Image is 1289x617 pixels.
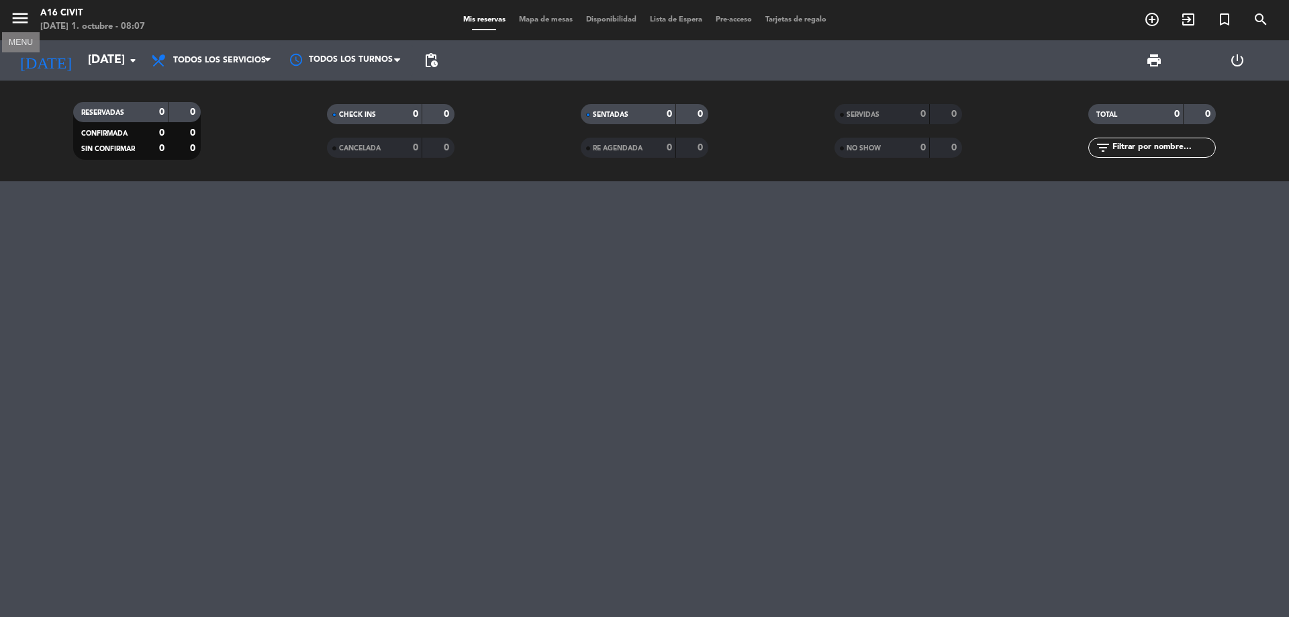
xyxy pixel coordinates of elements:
strong: 0 [159,144,164,153]
span: Todos los servicios [173,56,266,65]
strong: 0 [1205,109,1213,119]
strong: 0 [1174,109,1180,119]
span: RESERVADAS [81,109,124,116]
span: NO SHOW [847,145,881,152]
span: print [1146,52,1162,68]
strong: 0 [413,143,418,152]
span: SIN CONFIRMAR [81,146,135,152]
span: Mapa de mesas [512,16,579,23]
span: Mis reservas [457,16,512,23]
i: menu [10,8,30,28]
span: CANCELADA [339,145,381,152]
strong: 0 [951,109,959,119]
input: Filtrar por nombre... [1111,140,1215,155]
strong: 0 [951,143,959,152]
strong: 0 [698,143,706,152]
strong: 0 [667,109,672,119]
strong: 0 [190,144,198,153]
strong: 0 [444,143,452,152]
i: [DATE] [10,46,81,75]
strong: 0 [159,128,164,138]
span: pending_actions [423,52,439,68]
div: MENU [2,36,40,48]
strong: 0 [920,109,926,119]
span: Tarjetas de regalo [759,16,833,23]
span: RE AGENDADA [593,145,642,152]
i: turned_in_not [1216,11,1233,28]
strong: 0 [159,107,164,117]
div: [DATE] 1. octubre - 08:07 [40,20,145,34]
span: Pre-acceso [709,16,759,23]
span: CHECK INS [339,111,376,118]
strong: 0 [190,128,198,138]
button: menu [10,8,30,33]
strong: 0 [413,109,418,119]
strong: 0 [920,143,926,152]
strong: 0 [667,143,672,152]
strong: 0 [698,109,706,119]
span: Disponibilidad [579,16,643,23]
i: power_settings_new [1229,52,1245,68]
strong: 0 [190,107,198,117]
i: filter_list [1095,140,1111,156]
i: arrow_drop_down [125,52,141,68]
span: CONFIRMADA [81,130,128,137]
i: search [1253,11,1269,28]
i: exit_to_app [1180,11,1196,28]
span: Lista de Espera [643,16,709,23]
span: TOTAL [1096,111,1117,118]
div: A16 Civit [40,7,145,20]
span: SERVIDAS [847,111,879,118]
strong: 0 [444,109,452,119]
div: LOG OUT [1196,40,1279,81]
span: SENTADAS [593,111,628,118]
i: add_circle_outline [1144,11,1160,28]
